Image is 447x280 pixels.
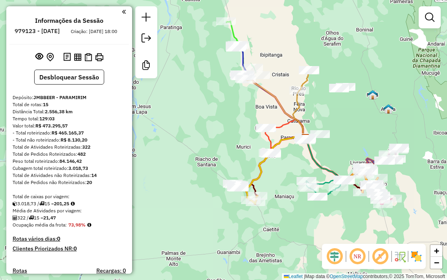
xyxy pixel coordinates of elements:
button: Imprimir Rotas [94,52,105,63]
button: Centralizar mapa no depósito ou ponto de apoio [45,51,55,63]
span: Ocultar deslocamento [325,247,344,266]
div: Atividade não roteirizada - Bar do Jucelio [250,71,270,79]
a: OpenStreetMap [330,274,363,279]
button: Logs desbloquear sessão [62,51,72,63]
strong: 21,47 [43,215,56,221]
strong: 20 [86,179,92,185]
div: Total de Atividades não Roteirizadas: [13,172,126,179]
img: Abaíra [383,104,394,114]
strong: 84.146,42 [59,158,82,164]
strong: 14 [91,172,97,178]
div: Média de Atividades por viagem: [13,207,126,214]
strong: 73,98% [68,222,86,228]
div: 322 / 15 = [13,214,126,221]
img: PIATÃ [368,90,378,100]
h6: 979123 - [DATE] [15,28,60,35]
div: Total de Pedidos não Roteirizados: [13,179,126,186]
button: Visualizar relatório de Roteirização [72,52,83,62]
div: Total de Pedidos Roteirizados: [13,151,126,158]
img: JMBBEER - PARAMIRIM [300,134,311,144]
i: Total de rotas [29,216,34,220]
div: Total de Atividades Roteirizadas: [13,144,126,151]
div: Total de caixas por viagem: [13,193,126,200]
h4: Recargas: 0 [96,267,126,274]
a: Nova sessão e pesquisa [138,9,154,27]
strong: 201,25 [54,201,69,206]
strong: 2.556,38 km [45,109,73,114]
a: Clique aqui para minimizar o painel [122,7,126,16]
div: Valor total: [13,122,126,129]
div: Distância Total: [13,108,126,115]
div: - Total roteirizado: [13,129,126,136]
div: Atividade não roteirizada - MERCADO RAMOS [329,84,349,92]
a: Leaflet [284,274,303,279]
strong: 322 [82,144,90,150]
div: - Total não roteirizado: [13,136,126,144]
span: | [304,274,305,279]
h4: Informações da Sessão [35,17,103,24]
button: Visualizar Romaneio [83,52,94,63]
span: − [434,258,439,267]
i: Meta Caixas/viagem: 1,00 Diferença: 200,25 [71,201,75,206]
strong: JMBBEER - PARAMIRIM [33,94,86,100]
i: Total de rotas [39,201,44,206]
span: Exibir rótulo [371,247,390,266]
strong: R$ 473.295,57 [35,123,68,129]
img: Fluxo de ruas [394,250,406,263]
h4: Clientes Priorizados NR: [13,245,126,252]
div: Atividade não roteirizada - MERC OLIVEIRA INUBIA [329,84,349,92]
strong: 0 [57,235,60,242]
a: Criar modelo [138,57,154,75]
a: Rotas [13,267,27,274]
div: 3.018,73 / 15 = [13,200,126,207]
strong: 482 [77,151,86,157]
h4: Rotas vários dias: [13,236,126,242]
strong: 15 [43,101,48,107]
i: Total de Atividades [13,216,17,220]
strong: R$ 8.130,20 [61,137,87,143]
div: Atividade não roteirizada - BAR DO TIM [310,130,330,138]
a: Exibir filtros [422,9,438,25]
div: Criação: [DATE] 18:00 [68,28,120,35]
div: Total de rotas: [13,101,126,108]
a: Zoom out [430,257,442,269]
div: Tempo total: [13,115,126,122]
button: Desbloquear Sessão [34,70,104,85]
div: Depósito: [13,94,126,101]
strong: R$ 465.165,37 [52,130,84,136]
div: Cubagem total roteirizado: [13,165,126,172]
a: Zoom in [430,245,442,257]
i: Cubagem total roteirizado [13,201,17,206]
strong: 0 [74,245,77,252]
img: Exibir/Ocultar setores [410,250,423,263]
div: Atividade não roteirizada - COMERCIAL TOMPSON [329,85,349,92]
div: Peso total roteirizado: [13,158,126,165]
em: Média calculada utilizando a maior ocupação (%Peso ou %Cubagem) de cada rota da sessão. Rotas cro... [87,223,91,227]
span: + [434,246,439,256]
div: Atividade não roteirizada - BAR BEIRA RIO 2 [336,83,355,91]
strong: 3.018,73 [68,165,88,171]
span: Ocupação média da frota: [13,222,67,228]
a: Exportar sessão [138,30,154,48]
span: Ocultar NR [348,247,367,266]
div: Map data © contributors,© 2025 TomTom, Microsoft [282,273,447,280]
strong: 129:03 [39,116,55,122]
button: Exibir sessão original [34,51,45,63]
div: Atividade não roteirizada - MERCADINHO DO MILTON [243,64,263,72]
